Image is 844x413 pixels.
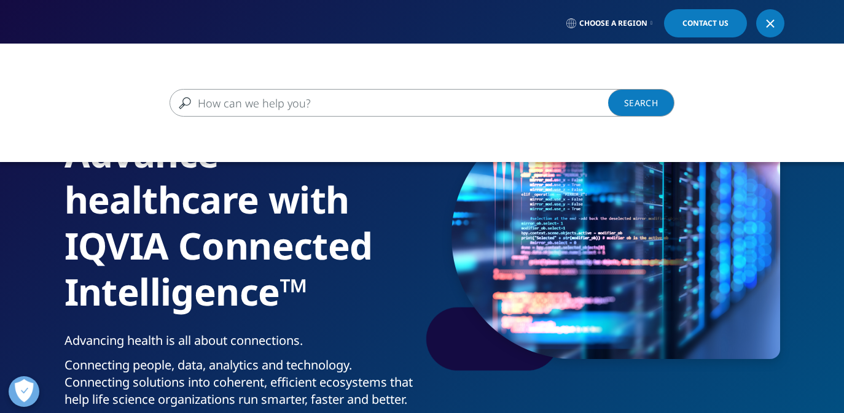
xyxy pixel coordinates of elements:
a: Contact Us [664,9,747,37]
a: Pesquisar [608,89,674,117]
span: Choose a Region [579,18,647,28]
nav: Primary [163,43,784,101]
span: Contact Us [682,20,729,27]
input: Pesquisar [170,89,639,117]
button: Open Preferences [9,376,39,407]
